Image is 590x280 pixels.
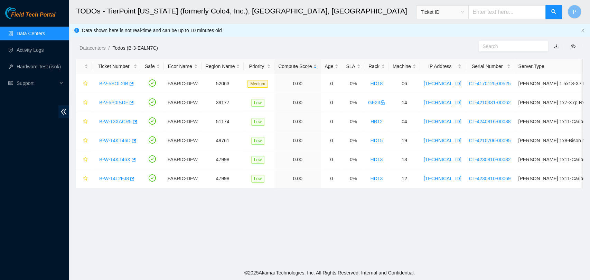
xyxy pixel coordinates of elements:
span: read [8,81,13,86]
footer: © 2025 Akamai Technologies, Inc. All Rights Reserved. Internal and Confidential. [69,265,590,280]
a: CT-4240816-00088 [469,119,511,124]
a: CT-4230810-00069 [469,176,511,181]
a: CT-4210706-00095 [469,138,511,143]
td: 0% [342,74,364,93]
span: search [551,9,556,16]
a: HD15 [370,138,383,143]
td: 0.00 [274,169,321,188]
td: 0% [342,93,364,112]
a: CT-4170125-00525 [469,81,511,86]
td: 0% [342,150,364,169]
span: P [573,8,577,16]
a: CT-4230810-00082 [469,157,511,162]
a: [TECHNICAL_ID] [424,119,461,124]
td: 04 [389,112,420,131]
td: 0.00 [274,150,321,169]
span: Low [251,99,264,107]
button: star [80,78,88,89]
span: check-circle [149,117,156,125]
span: Low [251,118,264,126]
a: Akamai TechnologiesField Tech Portal [5,12,55,21]
a: HB12 [371,119,383,124]
td: 0.00 [274,112,321,131]
button: star [80,154,88,165]
span: Support [17,76,57,90]
td: 47998 [202,169,244,188]
a: B-W-14KT46D [99,138,131,143]
td: 12 [389,169,420,188]
td: 0 [321,150,342,169]
button: star [80,97,88,108]
button: star [80,173,88,184]
a: B-V-5P0ISDF [99,100,128,105]
a: CT-4210331-00062 [469,100,511,105]
td: 0% [342,169,364,188]
span: Low [251,137,264,145]
a: [TECHNICAL_ID] [424,81,461,86]
a: B-V-5SOL2IB [99,81,128,86]
td: 06 [389,74,420,93]
button: star [80,135,88,146]
button: star [80,116,88,127]
a: Hardware Test (isok) [17,64,61,69]
td: 0 [321,169,342,188]
td: FABRIC-DFW [164,131,202,150]
span: Ticket ID [421,7,464,17]
span: star [83,157,88,163]
button: download [549,41,564,52]
span: check-circle [149,98,156,106]
span: check-circle [149,174,156,182]
span: star [83,81,88,87]
a: [TECHNICAL_ID] [424,100,461,105]
td: 0.00 [274,74,321,93]
span: double-left [58,105,69,118]
img: Akamai Technologies [5,7,35,19]
span: star [83,138,88,144]
td: 14 [389,93,420,112]
span: star [83,176,88,182]
td: 0.00 [274,93,321,112]
span: lock [380,100,385,105]
span: eye [571,44,575,49]
td: 39177 [202,93,244,112]
a: [TECHNICAL_ID] [424,157,461,162]
a: HD13 [370,176,383,181]
a: GF23lock [368,100,385,105]
span: check-circle [149,155,156,163]
a: Datacenters [79,45,105,51]
a: Todos (B-3-EALN7C) [112,45,158,51]
span: check-circle [149,136,156,144]
td: 0 [321,74,342,93]
a: [TECHNICAL_ID] [424,138,461,143]
a: HD18 [370,81,383,86]
span: Field Tech Portal [11,12,55,18]
td: FABRIC-DFW [164,169,202,188]
td: 47998 [202,150,244,169]
td: 0% [342,131,364,150]
a: B-W-13XACR5 [99,119,132,124]
td: FABRIC-DFW [164,93,202,112]
a: Activity Logs [17,47,44,53]
td: 0 [321,131,342,150]
td: 51174 [202,112,244,131]
a: download [554,44,559,49]
a: B-W-14KT46X [99,157,130,162]
a: HD13 [370,157,383,162]
td: 0.00 [274,131,321,150]
button: P [568,5,581,19]
td: 0 [321,93,342,112]
td: 49761 [202,131,244,150]
span: Low [251,156,264,164]
td: FABRIC-DFW [164,74,202,93]
td: 52063 [202,74,244,93]
td: 19 [389,131,420,150]
button: close [581,28,585,33]
input: Search [483,42,539,50]
span: close [581,28,585,32]
span: check-circle [149,79,156,87]
td: 0% [342,112,364,131]
a: B-W-14L2FJ8 [99,176,129,181]
a: Data Centers [17,31,45,36]
span: Medium [247,80,268,88]
span: star [83,119,88,125]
